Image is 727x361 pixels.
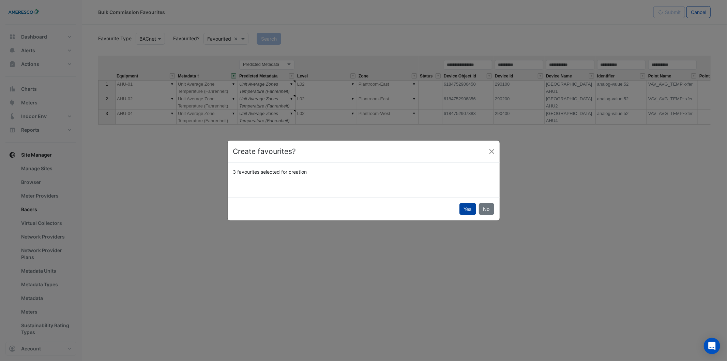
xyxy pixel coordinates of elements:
h4: Create favourites? [233,146,296,157]
button: Yes [459,203,476,215]
div: 3 favourites selected for creation [229,168,498,175]
button: Close [487,146,497,157]
div: Open Intercom Messenger [704,338,720,354]
button: No [479,203,494,215]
